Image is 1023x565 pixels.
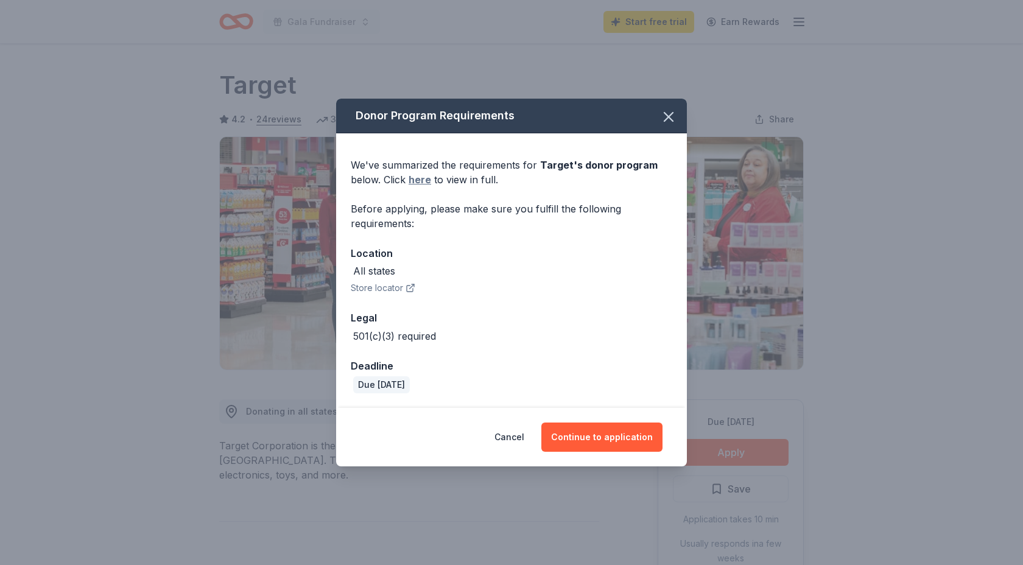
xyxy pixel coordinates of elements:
div: Donor Program Requirements [336,99,687,133]
span: Target 's donor program [540,159,658,171]
div: Deadline [351,358,672,374]
div: Location [351,245,672,261]
div: Before applying, please make sure you fulfill the following requirements: [351,202,672,231]
div: All states [353,264,395,278]
button: Cancel [494,423,524,452]
div: Due [DATE] [353,376,410,393]
div: Legal [351,310,672,326]
div: 501(c)(3) required [353,329,436,343]
button: Store locator [351,281,415,295]
div: We've summarized the requirements for below. Click to view in full. [351,158,672,187]
a: here [409,172,431,187]
button: Continue to application [541,423,663,452]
